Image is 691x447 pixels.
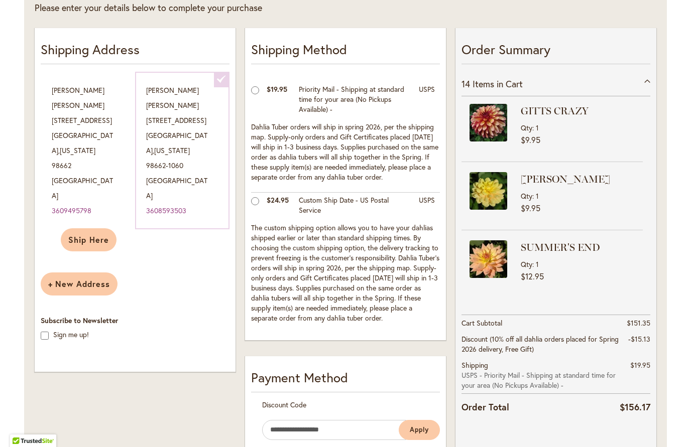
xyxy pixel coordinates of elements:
[620,401,650,413] span: $156.17
[61,228,117,251] button: Ship Here
[473,78,523,90] span: Items in Cart
[267,84,287,94] span: $19.95
[60,145,95,155] span: [US_STATE]
[462,78,470,90] span: 14
[521,123,532,132] span: Qty
[135,72,229,229] div: [PERSON_NAME] [PERSON_NAME] [STREET_ADDRESS] [GEOGRAPHIC_DATA] , 98662-1060 [GEOGRAPHIC_DATA]
[630,360,650,370] span: $19.95
[251,368,440,392] div: Payment Method
[414,192,440,220] td: USPS
[462,40,650,64] p: Order Summary
[536,191,539,201] span: 1
[251,40,440,64] p: Shipping Method
[8,411,36,439] iframe: Launch Accessibility Center
[294,192,414,220] td: Custom Ship Date - US Postal Service
[521,104,640,118] strong: GITTS CRAZY
[536,259,539,269] span: 1
[521,271,544,281] span: $12.95
[146,206,186,215] a: 3608593503
[52,206,91,215] a: 3609495798
[627,318,650,328] span: $151.35
[41,72,135,262] div: [PERSON_NAME] [PERSON_NAME] [STREET_ADDRESS] [GEOGRAPHIC_DATA] , 98662 [GEOGRAPHIC_DATA]
[410,425,429,434] span: Apply
[251,220,440,328] td: The custom shipping option allows you to have your dahlias shipped earlier or later than standard...
[399,420,440,440] button: Apply
[536,123,539,132] span: 1
[414,82,440,119] td: USPS
[521,240,640,254] strong: SUMMER'S END
[462,399,509,414] strong: Order Total
[521,134,540,145] span: $9.95
[35,2,476,15] div: Please enter your details below to complete your purchase
[53,330,89,339] label: Sign me up!
[521,259,532,269] span: Qty
[294,82,414,119] td: Priority Mail - Shipping at standard time for your area (No Pickups Available) -
[262,400,306,409] span: Discount Code
[470,104,507,141] img: GITTS CRAZY
[251,119,440,193] td: Dahlia Tuber orders will ship in spring 2026, per the shipping map. Supply-only orders and Gift C...
[41,316,118,325] span: Subscribe to Newsletter
[68,234,109,245] span: Ship Here
[41,272,118,295] button: New Address
[470,172,507,210] img: AHOY MATEY
[41,40,229,64] p: Shipping Address
[628,334,650,344] span: -$15.13
[470,240,507,278] img: SUMMER'S END
[267,195,289,205] span: $24.95
[521,191,532,201] span: Qty
[462,360,488,370] span: Shipping
[462,315,620,331] th: Cart Subtotal
[462,334,619,354] span: Discount (10% off all dahlia orders placed for Spring 2026 delivery, Free Gift)
[462,370,620,390] span: USPS - Priority Mail - Shipping at standard time for your area (No Pickups Available) -
[48,278,110,289] span: New Address
[521,203,540,213] span: $9.95
[154,145,190,155] span: [US_STATE]
[521,172,640,186] strong: [PERSON_NAME]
